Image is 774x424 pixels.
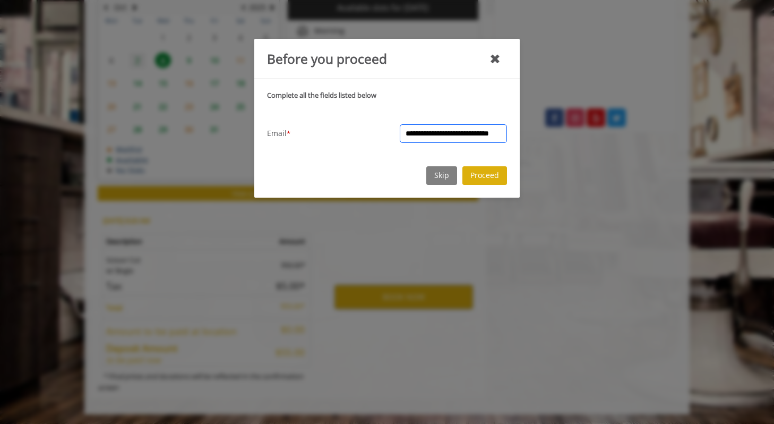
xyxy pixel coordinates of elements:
button: Proceed [462,166,507,185]
span: Email [267,128,287,139]
b: Complete all the fields listed below [267,90,376,100]
div: Before you proceed [267,48,387,69]
button: Skip [426,166,457,185]
div: close mandatory details dialog [489,48,501,69]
